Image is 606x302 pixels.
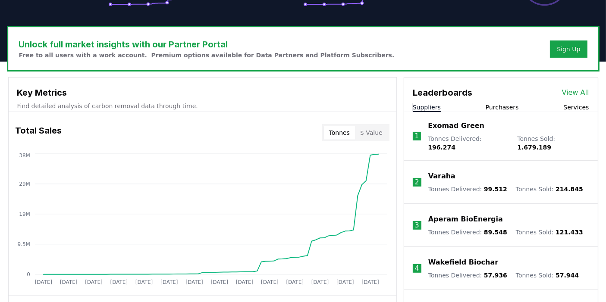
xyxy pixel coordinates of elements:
[562,87,589,98] a: View All
[185,279,203,285] tspan: [DATE]
[556,272,579,279] span: 57.944
[516,185,583,193] p: Tonnes Sold :
[355,126,388,140] button: $ Value
[27,271,30,277] tspan: 0
[135,279,153,285] tspan: [DATE]
[17,86,388,99] h3: Key Metrics
[110,279,128,285] tspan: [DATE]
[17,102,388,110] p: Find detailed analysis of carbon removal data through time.
[557,45,580,53] a: Sign Up
[415,177,419,187] p: 2
[517,134,589,152] p: Tonnes Sold :
[413,103,441,112] button: Suppliers
[428,271,507,280] p: Tonnes Delivered :
[19,51,395,59] p: Free to all users with a work account. Premium options available for Data Partners and Platform S...
[428,257,498,268] a: Wakefield Biochar
[236,279,254,285] tspan: [DATE]
[17,241,30,247] tspan: 9.5M
[311,279,329,285] tspan: [DATE]
[160,279,178,285] tspan: [DATE]
[428,144,455,151] span: 196.274
[361,279,379,285] tspan: [DATE]
[428,214,503,224] a: Aperam BioEnergia
[336,279,354,285] tspan: [DATE]
[19,211,30,217] tspan: 19M
[60,279,77,285] tspan: [DATE]
[428,171,455,181] a: Varaha
[516,271,579,280] p: Tonnes Sold :
[428,228,507,237] p: Tonnes Delivered :
[516,228,583,237] p: Tonnes Sold :
[484,229,507,236] span: 89.548
[415,263,419,274] p: 4
[414,131,419,141] p: 1
[19,153,30,159] tspan: 38M
[324,126,355,140] button: Tonnes
[261,279,279,285] tspan: [DATE]
[19,38,395,51] h3: Unlock full market insights with our Partner Portal
[556,229,583,236] span: 121.433
[484,186,507,193] span: 99.512
[563,103,589,112] button: Services
[415,220,419,230] p: 3
[19,181,30,187] tspan: 29M
[35,279,52,285] tspan: [DATE]
[550,40,587,58] button: Sign Up
[85,279,103,285] tspan: [DATE]
[486,103,519,112] button: Purchasers
[16,124,62,141] h3: Total Sales
[517,144,551,151] span: 1.679.189
[428,121,484,131] a: Exomad Green
[484,272,507,279] span: 57.936
[428,134,509,152] p: Tonnes Delivered :
[210,279,228,285] tspan: [DATE]
[413,86,472,99] h3: Leaderboards
[556,186,583,193] span: 214.845
[428,185,507,193] p: Tonnes Delivered :
[286,279,304,285] tspan: [DATE]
